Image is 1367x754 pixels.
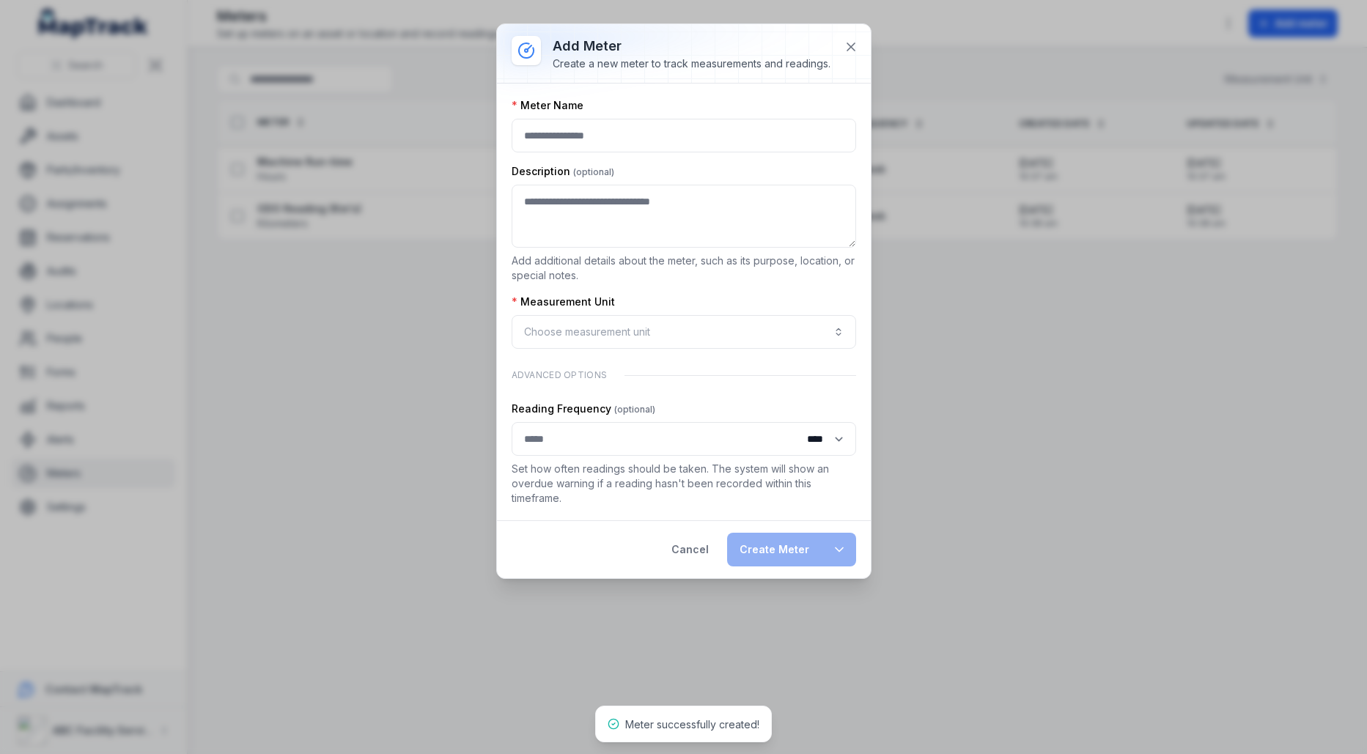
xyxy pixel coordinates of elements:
[553,56,830,71] div: Create a new meter to track measurements and readings.
[553,36,830,56] h3: Add meter
[512,462,856,506] p: Set how often readings should be taken. The system will show an overdue warning if a reading hasn...
[512,98,583,113] label: Meter Name
[512,119,856,152] input: :rh3:-form-item-label
[512,164,614,179] label: Description
[659,533,721,566] button: Cancel
[512,295,615,309] label: Measurement Unit
[512,422,856,456] input: :rh9:-form-item-label
[512,315,856,349] button: Choose measurement unit
[512,361,856,390] div: Advanced Options
[512,254,856,283] p: Add additional details about the meter, such as its purpose, location, or special notes.
[625,718,759,731] span: Meter successfully created!
[512,402,655,416] label: Reading Frequency
[512,185,856,248] textarea: :rh4:-form-item-label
